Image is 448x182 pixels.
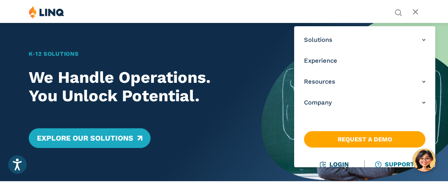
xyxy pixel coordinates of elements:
a: Support [376,161,414,168]
span: Company [304,98,332,107]
a: Login [320,161,349,168]
button: Open Search Bar [395,8,402,16]
span: Experience [304,57,337,65]
span: Solutions [304,36,332,44]
nav: Primary Navigation [294,26,435,167]
a: Resources [304,77,425,86]
a: Request a Demo [304,131,425,148]
span: Resources [304,77,335,86]
img: Home Banner [261,23,448,181]
a: Company [304,98,425,107]
a: Explore Our Solutions [29,128,151,148]
h1: K‑12 Solutions [29,50,243,58]
a: Experience [304,57,425,65]
img: LINQ | K‑12 Software [29,6,64,18]
button: Hello, have a question? Let’s chat. [413,149,436,172]
button: Open Main Menu [412,8,419,17]
a: Solutions [304,36,425,44]
h2: We Handle Operations. You Unlock Potential. [29,68,243,105]
nav: Utility Navigation [395,6,402,16]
